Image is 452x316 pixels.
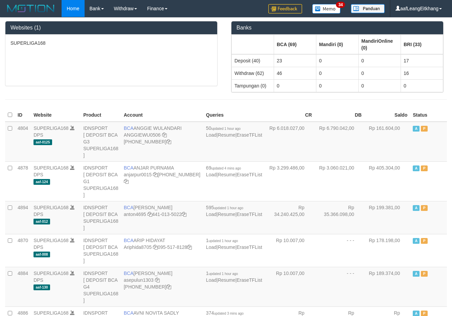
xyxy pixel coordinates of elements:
[148,212,152,217] a: Copy anton4695 to clipboard
[206,244,217,250] a: Load
[124,125,134,131] span: BCA
[359,79,401,92] td: 0
[410,108,447,122] th: Status
[214,206,243,210] span: updated 1 hour ago
[206,125,241,131] span: 50
[274,79,316,92] td: 0
[15,161,31,201] td: 4878
[31,122,81,162] td: DPS
[121,267,203,307] td: [PERSON_NAME] [PHONE_NUMBER]
[218,277,235,283] a: Resume
[265,234,315,267] td: Rp 10.007,00
[351,4,385,13] img: panduan.png
[124,310,134,316] span: BCA
[413,271,420,277] span: Active
[81,108,121,122] th: Product
[413,126,420,132] span: Active
[206,238,238,243] span: 1
[81,201,121,234] td: IDNSPORT [ DEPOSIT BCA SUPERLIGA168 ]
[364,234,410,267] td: Rp 178.198,00
[124,205,134,210] span: BCA
[236,172,262,177] a: EraseTFList
[31,234,81,267] td: DPS
[359,54,401,67] td: 0
[15,122,31,162] td: 4804
[124,238,134,243] span: BCA
[312,4,341,14] img: Button%20Memo.svg
[206,271,238,276] span: 1
[316,79,359,92] td: 0
[10,40,212,46] p: SUPERLIGA168
[33,252,50,257] span: aaf-008
[124,172,152,177] a: anjarpur0015
[31,161,81,201] td: DPS
[31,201,81,234] td: DPS
[265,201,315,234] td: Rp 34.240.425,00
[121,161,203,201] td: ANJAR PURNAMA [PHONE_NUMBER]
[33,125,69,131] a: SUPERLIGA168
[206,205,243,210] span: 595
[232,79,274,92] td: Tampungan (0)
[421,205,428,211] span: Paused
[315,122,364,162] td: Rp 6.790.042,00
[124,165,134,171] span: BCA
[33,179,50,185] span: aaf-124
[413,238,420,244] span: Active
[209,239,238,243] span: updated 1 hour ago
[33,139,52,145] span: aaf-0125
[236,212,262,217] a: EraseTFList
[33,205,69,210] a: SUPERLIGA168
[401,54,443,67] td: 17
[15,234,31,267] td: 4870
[124,212,146,217] a: anton4695
[206,277,217,283] a: Load
[206,125,262,138] span: | |
[31,108,81,122] th: Website
[33,271,69,276] a: SUPERLIGA168
[265,161,315,201] td: Rp 3.299.486,00
[187,244,192,250] a: Copy 0955178128 to clipboard
[214,312,244,315] span: updated 3 mins ago
[209,272,238,276] span: updated 1 hour ago
[206,165,241,171] span: 69
[364,108,410,122] th: Saldo
[153,172,158,177] a: Copy anjarpur0015 to clipboard
[121,201,203,234] td: [PERSON_NAME] 441-013-5022
[364,122,410,162] td: Rp 161.604,00
[166,139,171,144] a: Copy 4062213373 to clipboard
[33,165,69,171] a: SUPERLIGA168
[206,271,262,283] span: | |
[316,54,359,67] td: 0
[364,201,410,234] td: Rp 199.381,00
[236,132,262,138] a: EraseTFList
[203,108,265,122] th: Queries
[211,166,241,170] span: updated 4 mins ago
[5,3,56,14] img: MOTION_logo.png
[33,238,69,243] a: SUPERLIGA168
[153,244,158,250] a: Copy Ariphida8705 to clipboard
[421,165,428,171] span: Paused
[206,238,262,250] span: | |
[359,67,401,79] td: 0
[315,108,364,122] th: DB
[33,310,69,316] a: SUPERLIGA168
[421,126,428,132] span: Paused
[265,122,315,162] td: Rp 6.018.027,00
[206,310,244,316] span: 374
[218,244,235,250] a: Resume
[33,284,50,290] span: aaf-130
[268,4,302,14] img: Feedback.jpg
[265,267,315,307] td: Rp 10.007,00
[206,165,262,177] span: | |
[413,165,420,171] span: Active
[232,54,274,67] td: Deposit (40)
[401,67,443,79] td: 16
[315,267,364,307] td: - - -
[121,122,203,162] td: ANGGIE WULANDARI [PHONE_NUMBER]
[81,161,121,201] td: IDNSPORT [ DEPOSIT BCA G1 SUPERLIGA168 ]
[421,271,428,277] span: Paused
[121,234,203,267] td: ARIP HIDAYAT 095-517-8128
[364,267,410,307] td: Rp 189.374,00
[124,179,129,184] a: Copy 4062281620 to clipboard
[401,79,443,92] td: 0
